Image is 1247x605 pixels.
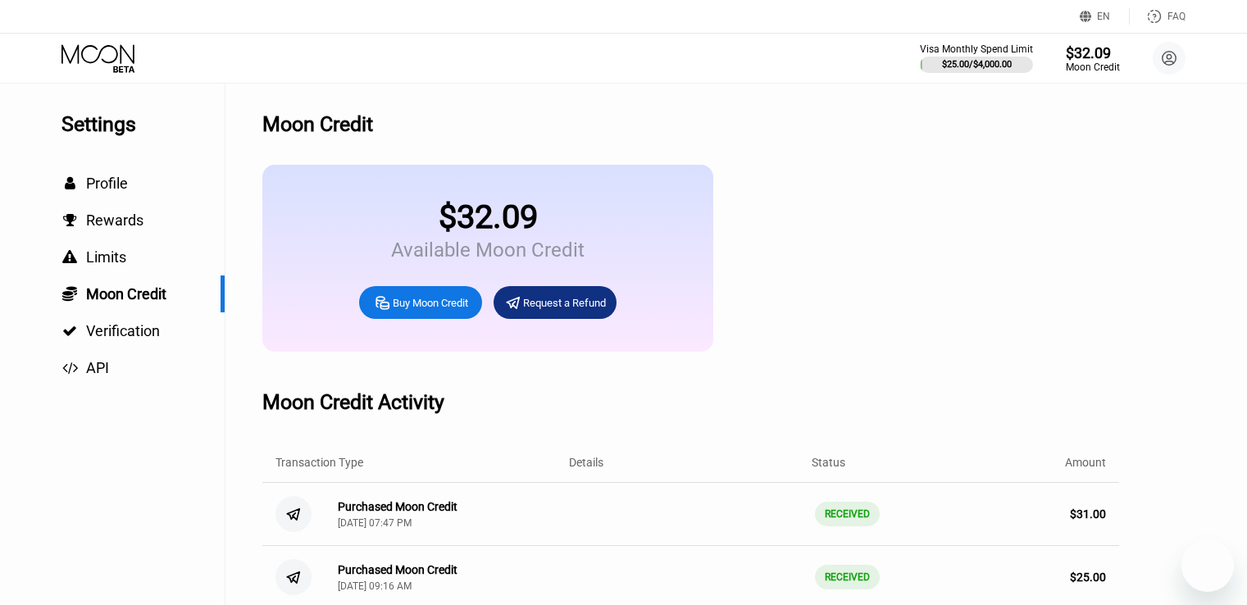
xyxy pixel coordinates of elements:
[61,112,225,136] div: Settings
[359,286,482,319] div: Buy Moon Credit
[1066,44,1120,61] div: $32.09
[61,250,78,265] div: 
[65,176,75,191] span: 
[61,213,78,228] div: 
[61,285,78,302] div: 
[62,324,77,339] span: 
[391,198,585,236] div: $32.09
[1167,11,1186,22] div: FAQ
[62,285,77,302] span: 
[942,59,1012,70] div: $25.00 / $4,000.00
[86,322,160,339] span: Verification
[86,248,126,266] span: Limits
[61,324,78,339] div: 
[1181,539,1234,592] iframe: Кнопка запуска окна обмена сообщениями
[1070,507,1106,521] div: $ 31.00
[523,296,606,310] div: Request a Refund
[494,286,617,319] div: Request a Refund
[62,361,78,375] span: 
[86,212,143,229] span: Rewards
[1070,571,1106,584] div: $ 25.00
[920,43,1033,55] div: Visa Monthly Spend Limit
[920,43,1033,73] div: Visa Monthly Spend Limit$25.00/$4,000.00
[338,517,412,529] div: [DATE] 07:47 PM
[1065,456,1106,469] div: Amount
[275,456,363,469] div: Transaction Type
[1080,8,1130,25] div: EN
[338,563,457,576] div: Purchased Moon Credit
[393,296,468,310] div: Buy Moon Credit
[86,285,166,302] span: Moon Credit
[86,359,109,376] span: API
[262,390,444,414] div: Moon Credit Activity
[1066,61,1120,73] div: Moon Credit
[391,239,585,262] div: Available Moon Credit
[338,500,457,513] div: Purchased Moon Credit
[338,580,412,592] div: [DATE] 09:16 AM
[815,502,880,526] div: RECEIVED
[1097,11,1110,22] div: EN
[1130,8,1186,25] div: FAQ
[61,176,78,191] div: 
[61,361,78,375] div: 
[62,250,77,265] span: 
[262,112,373,136] div: Moon Credit
[86,175,128,192] span: Profile
[812,456,845,469] div: Status
[63,213,77,228] span: 
[1066,44,1120,73] div: $32.09Moon Credit
[815,565,880,589] div: RECEIVED
[569,456,603,469] div: Details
